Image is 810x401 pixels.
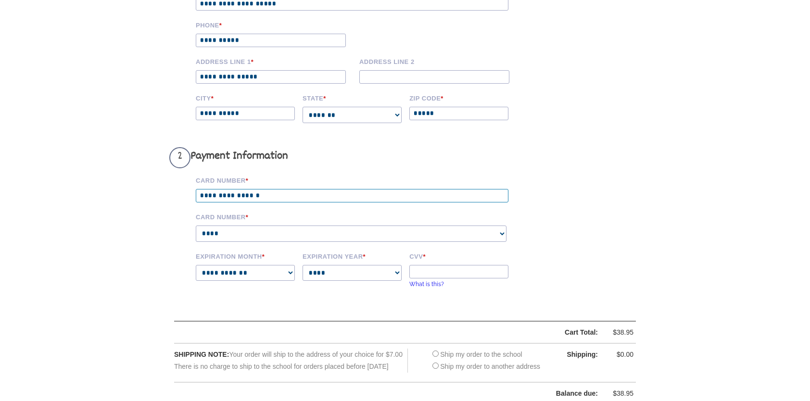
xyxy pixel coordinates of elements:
[196,212,523,221] label: Card Number
[409,93,509,102] label: Zip code
[169,147,523,168] h3: Payment Information
[430,349,540,373] div: Ship my order to the school Ship my order to another address
[196,57,353,65] label: Address Line 1
[550,349,598,361] div: Shipping:
[605,326,633,338] div: $38.95
[196,251,296,260] label: Expiration Month
[196,93,296,102] label: City
[196,175,523,184] label: Card Number
[175,388,598,400] div: Balance due:
[409,251,509,260] label: CVV
[174,351,229,358] span: SHIPPING NOTE:
[303,93,403,102] label: State
[409,281,444,288] a: What is this?
[174,349,408,373] div: Your order will ship to the address of your choice for $7.00 There is no charge to ship to the sc...
[303,251,403,260] label: Expiration Year
[199,326,598,338] div: Cart Total:
[605,388,633,400] div: $38.95
[196,20,353,29] label: Phone
[605,349,633,361] div: $0.00
[169,147,190,168] span: 2
[359,57,516,65] label: Address Line 2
